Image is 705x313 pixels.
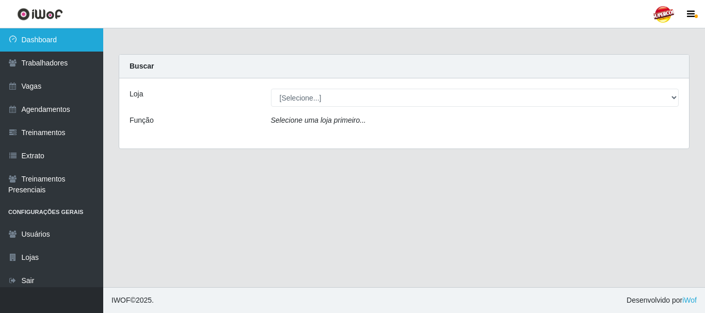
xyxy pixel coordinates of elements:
i: Selecione uma loja primeiro... [271,116,366,124]
label: Função [130,115,154,126]
label: Loja [130,89,143,100]
strong: Buscar [130,62,154,70]
span: IWOF [111,296,131,304]
span: © 2025 . [111,295,154,306]
span: Desenvolvido por [627,295,697,306]
a: iWof [682,296,697,304]
img: CoreUI Logo [17,8,63,21]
